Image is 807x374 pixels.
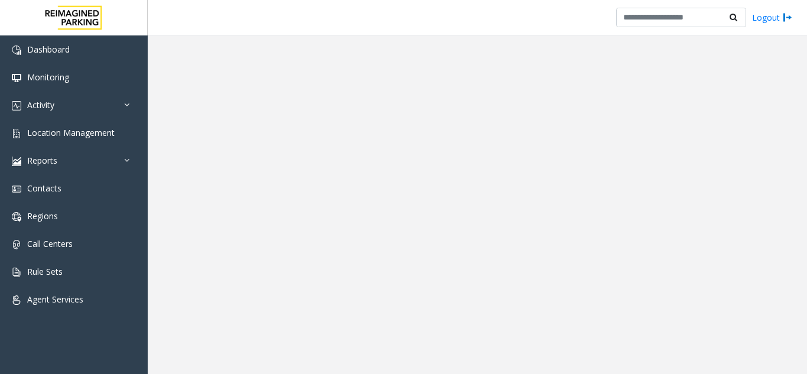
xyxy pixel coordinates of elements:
img: 'icon' [12,295,21,305]
span: Location Management [27,127,115,138]
img: 'icon' [12,184,21,194]
span: Agent Services [27,294,83,305]
img: logout [783,11,792,24]
span: Call Centers [27,238,73,249]
span: Contacts [27,183,61,194]
span: Monitoring [27,71,69,83]
a: Logout [752,11,792,24]
img: 'icon' [12,268,21,277]
img: 'icon' [12,240,21,249]
span: Reports [27,155,57,166]
img: 'icon' [12,101,21,110]
img: 'icon' [12,73,21,83]
span: Regions [27,210,58,222]
span: Activity [27,99,54,110]
img: 'icon' [12,129,21,138]
span: Dashboard [27,44,70,55]
img: 'icon' [12,212,21,222]
img: 'icon' [12,157,21,166]
span: Rule Sets [27,266,63,277]
img: 'icon' [12,45,21,55]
